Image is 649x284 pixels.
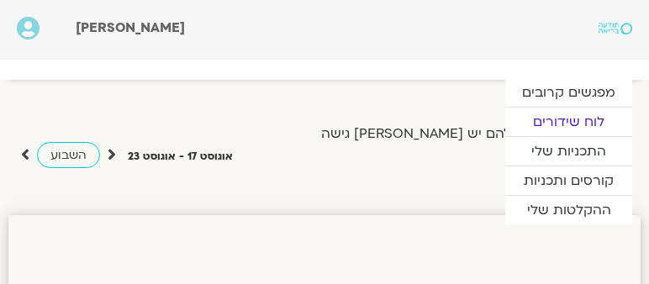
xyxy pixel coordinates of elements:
[76,18,185,37] span: [PERSON_NAME]
[37,142,100,168] a: השבוע
[128,148,233,166] p: אוגוסט 17 - אוגוסט 23
[505,78,632,107] a: מפגשים קרובים
[505,166,632,195] a: קורסים ותכניות
[505,196,632,224] a: ההקלטות שלי
[505,108,632,136] a: לוח שידורים
[50,147,87,163] span: השבוע
[321,126,613,141] label: הצג רק הרצאות להם יש [PERSON_NAME] גישה
[505,137,632,166] a: התכניות שלי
